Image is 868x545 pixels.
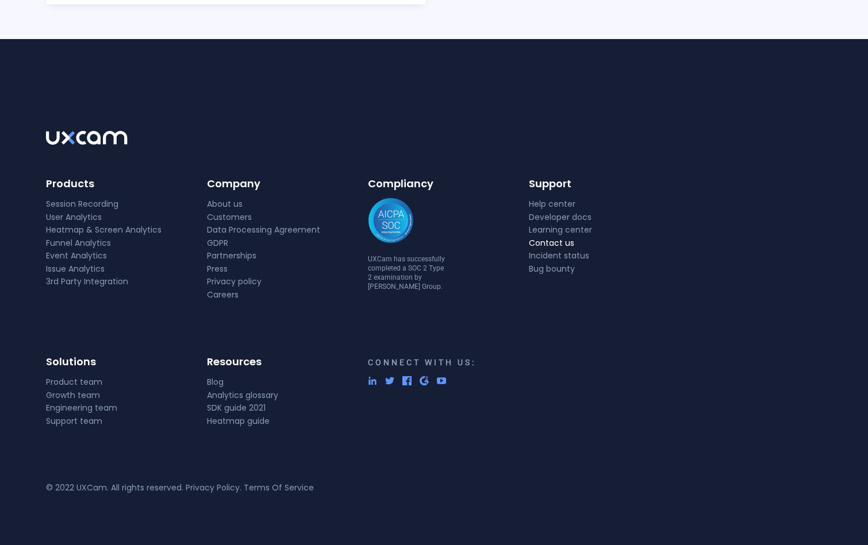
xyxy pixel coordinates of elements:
[46,211,102,223] a: User Analytics
[368,198,414,243] img: 01HZKYXK4KWE5D6F8CXT9DA8KT
[207,276,262,287] a: Privacy policy
[368,177,512,191] h4: Compliancy
[207,289,239,300] a: Careers
[46,482,314,493] span: © 2022 UXCam. All rights reserved. Privacy Policy. Terms Of Service
[529,224,592,235] a: Learning center
[529,250,589,261] a: Incident status
[207,355,351,369] h4: Resources
[46,355,190,369] h4: Solutions
[529,177,673,191] h4: Support
[529,263,575,275] a: Bug bounty
[207,237,228,249] a: GDPR
[46,250,107,261] a: Event Analytics
[46,263,105,275] a: Issue Analytics
[46,376,102,388] a: Product team
[46,415,102,427] a: Support team
[529,237,574,249] a: Contact us
[207,402,266,413] a: SDK guide 2021
[207,376,224,388] a: Blog
[437,376,446,385] img: 01HZKYXKD0G15QXW3NN6W3RRN1
[368,358,476,367] span: CONNECT WITH US:
[46,131,128,145] img: 01HZKYXJZQAVZETWEJ2JC0AQ60
[368,254,448,291] p: UXCam has successfully completed a SOC 2 Type 2 examination by [PERSON_NAME] Group.
[207,177,351,191] h4: Company
[529,198,575,210] a: Help center
[46,198,118,210] a: Session Recording
[529,211,592,223] a: Developer docs
[207,198,243,210] a: About us
[24,8,67,18] span: Get help
[46,177,190,191] h4: Products
[385,376,394,385] img: 01HZKYXKGK65AEJA0RHYK7NH2T
[46,389,100,401] a: Growth team
[46,224,162,235] a: Heatmap & Screen Analytics
[368,376,377,385] img: 01HZKYXKMP6KPSHB97ERTVEERN
[207,389,278,401] a: Analytics glossary
[207,224,320,235] a: Data Processing Agreement
[402,376,412,385] img: 01HZKYXK8WWHG0TW1P04ZPD1CV
[207,250,256,261] a: Partnerships
[207,211,252,223] a: Customers
[46,402,117,413] a: Engineering team
[420,376,429,385] img: 01HZKYXMB2JTN3MRWT2CAZA0DZ
[207,263,228,275] a: Press
[46,276,128,287] a: 3rd Party Integration
[46,237,111,249] a: Funnel Analytics
[207,415,270,427] a: Heatmap guide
